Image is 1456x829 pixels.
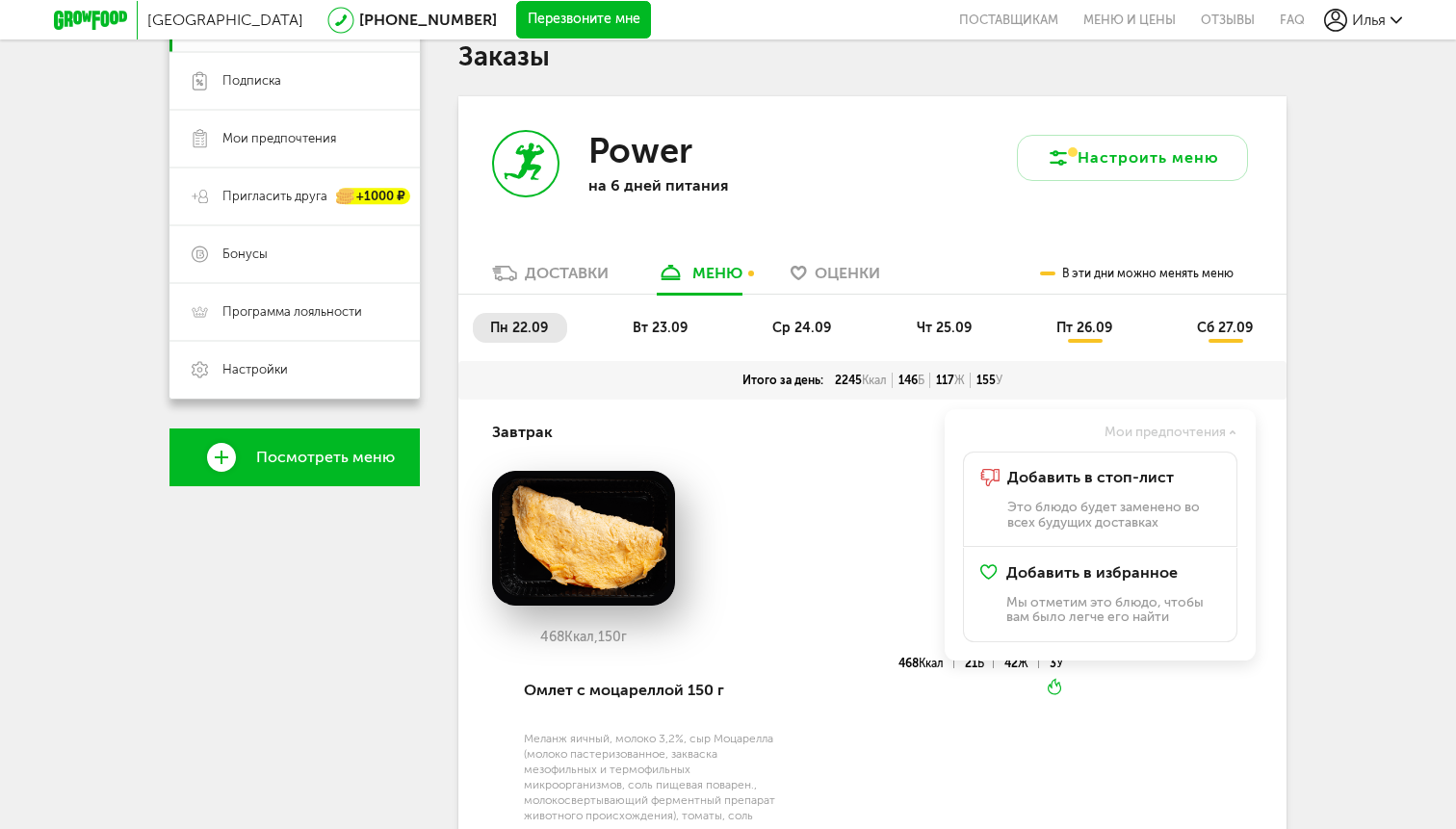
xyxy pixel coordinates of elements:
[919,657,944,670] span: Ккал
[1105,426,1226,439] span: Мои предпочтения
[222,303,362,321] span: Программа лояльности
[222,130,336,147] span: Мои предпочтения
[815,264,880,282] span: Оценки
[482,263,618,294] a: Доставки
[1006,564,1178,582] span: Добавить в избранное
[524,658,791,723] div: Омлет с моцареллой 150 г
[930,373,971,388] div: 117
[458,44,1287,69] h1: Заказы
[996,374,1002,387] span: У
[1197,320,1253,336] span: сб 27.09
[169,428,420,486] a: Посмотреть меню
[337,189,410,205] div: +1000 ₽
[1056,320,1112,336] span: пт 26.09
[564,629,598,645] span: Ккал,
[633,320,688,336] span: вт 23.09
[169,110,420,168] a: Мои предпочтения
[898,660,953,668] div: 468
[692,264,742,282] div: меню
[222,361,288,378] span: Настройки
[492,414,553,451] h4: Завтрак
[893,373,930,388] div: 146
[954,374,965,387] span: Ж
[1006,595,1220,625] p: Мы отметим это блюдо, чтобы вам было легче его найти
[971,373,1008,388] div: 155
[492,471,675,606] img: big_YlZAoIP0WmeQoQ1x.png
[1050,660,1063,668] div: 3
[1040,254,1234,294] div: В эти дни можно менять меню
[1018,657,1028,670] span: Ж
[516,1,651,39] button: Перезвоните мне
[918,374,924,387] span: Б
[256,449,395,466] span: Посмотреть меню
[965,660,994,668] div: 21
[1004,660,1038,668] div: 42
[525,264,609,282] div: Доставки
[781,263,890,294] a: Оценки
[737,373,829,388] div: Итого за день:
[169,225,420,283] a: Бонусы
[647,263,752,294] a: меню
[917,320,972,336] span: чт 25.09
[222,72,281,90] span: Подписка
[588,176,839,194] p: на 6 дней питания
[169,283,420,341] a: Программа лояльности
[588,130,692,171] h3: Power
[977,657,984,670] span: Б
[1352,11,1386,29] span: Илья
[862,374,887,387] span: Ккал
[492,630,675,645] div: 468 150
[169,168,420,225] a: Пригласить друга +1000 ₽
[490,320,548,336] span: пн 22.09
[1056,657,1063,670] span: У
[359,11,497,29] a: [PHONE_NUMBER]
[222,188,327,205] span: Пригласить друга
[829,373,893,388] div: 2245
[772,320,831,336] span: ср 24.09
[1007,500,1220,530] p: Это блюдо будет заменено во всех будущих доставках
[1007,469,1174,486] span: Добавить в стоп-лист
[621,629,627,645] span: г
[169,341,420,399] a: Настройки
[169,52,420,110] a: Подписка
[1017,135,1248,181] button: Настроить меню
[222,246,268,263] span: Бонусы
[147,11,303,29] span: [GEOGRAPHIC_DATA]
